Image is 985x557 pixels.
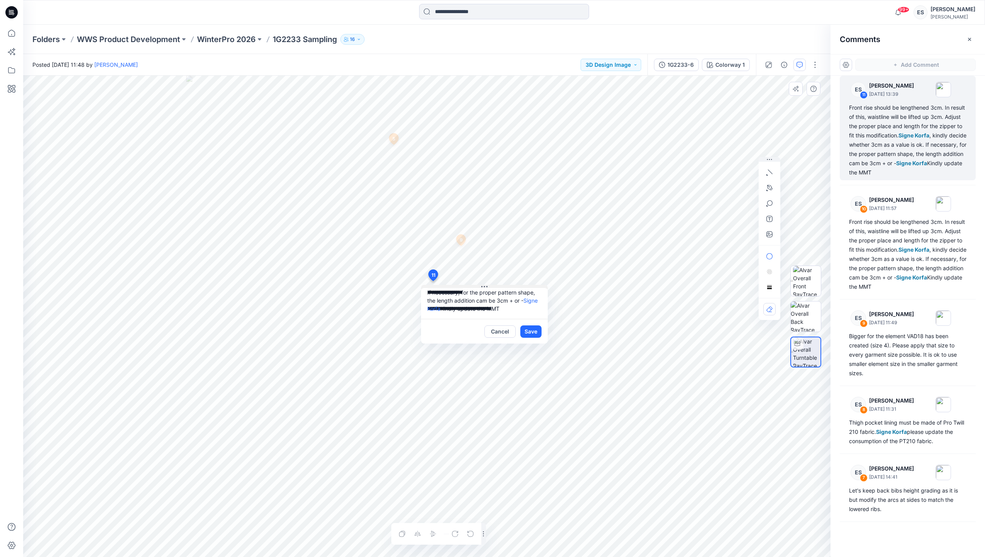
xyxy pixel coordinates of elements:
[484,325,516,338] button: Cancel
[860,406,868,414] div: 8
[851,397,866,412] div: ES
[869,473,914,481] p: [DATE] 14:41
[869,81,914,90] p: [PERSON_NAME]
[849,217,966,291] div: Front rise should be lengthened 3cm. In result of this, waistline will be lifted up 3cm. Adjust t...
[860,320,868,327] div: 9
[860,205,868,213] div: 10
[860,474,868,482] div: 7
[869,405,914,413] p: [DATE] 11:31
[431,272,435,279] span: 11
[791,301,821,332] img: Alvar Overall Back RayTrace
[898,7,909,13] span: 99+
[702,59,750,71] button: Colorway 1
[851,196,866,212] div: ES
[667,61,694,69] div: 1G2233-6
[849,103,966,177] div: Front rise should be lengthened 3cm. In result of this, waistline will be lifted up 3cm. Adjust t...
[520,325,542,338] button: Save
[869,195,914,205] p: [PERSON_NAME]
[869,319,914,327] p: [DATE] 11:49
[860,91,868,99] div: 11
[32,34,60,45] a: Folders
[896,160,927,166] span: Signe Korfa
[340,34,365,45] button: 16
[778,59,790,71] button: Details
[840,35,880,44] h2: Comments
[849,332,966,378] div: Bigger for the element VAD18 has been created (size 4). Please apply that size to every garment s...
[849,486,966,514] div: Let's keep back bibs height grading as it is but modify the arcs at sides to match the lowered ribs.
[898,132,929,139] span: Signe Korfa
[914,5,927,19] div: ES
[77,34,180,45] a: WWS Product Development
[793,266,821,296] img: Alvar Overall Front RayTrace
[931,14,975,20] div: [PERSON_NAME]
[869,464,914,473] p: [PERSON_NAME]
[896,274,927,281] span: Signe Korfa
[350,35,355,44] p: 16
[32,61,138,69] span: Posted [DATE] 11:48 by
[851,465,866,480] div: ES
[94,61,138,68] a: [PERSON_NAME]
[654,59,699,71] button: 1G2233-6
[898,246,929,253] span: Signe Korfa
[855,59,976,71] button: Add Comment
[849,418,966,446] div: Thigh pocket lining must be made of Pro Twill 210 fabric. please update the consumption of the PT...
[869,205,914,212] p: [DATE] 11:57
[273,34,337,45] p: 1G2233 Sampling
[793,337,820,367] img: Alvar Overall Turntable RayTrace
[876,428,907,435] span: Signe Korfa
[715,61,745,69] div: Colorway 1
[869,310,914,319] p: [PERSON_NAME]
[851,310,866,326] div: ES
[869,396,914,405] p: [PERSON_NAME]
[197,34,256,45] a: WinterPro 2026
[869,90,914,98] p: [DATE] 13:39
[931,5,975,14] div: [PERSON_NAME]
[851,82,866,97] div: ES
